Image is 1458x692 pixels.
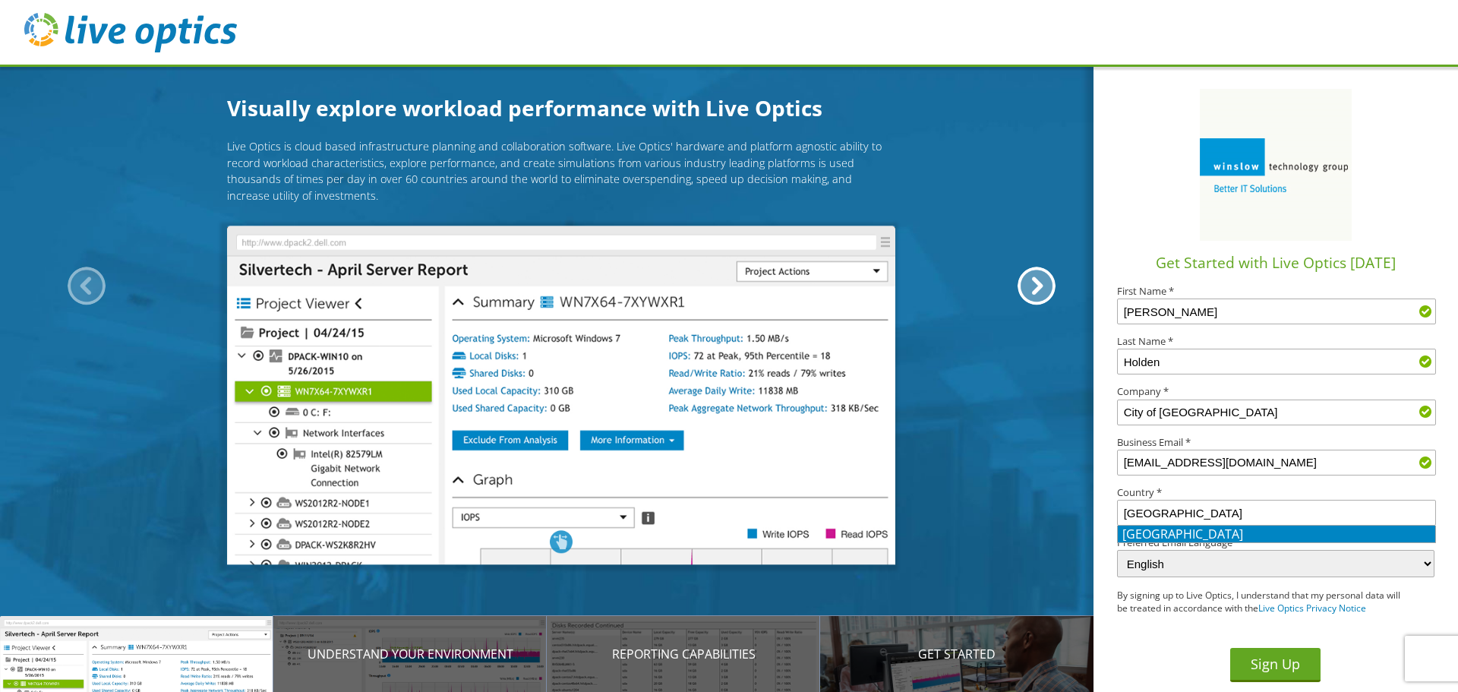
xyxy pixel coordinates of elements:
[1117,387,1434,397] label: Company *
[1117,337,1434,346] label: Last Name *
[1200,80,1352,250] img: C0e0OLmAhLsfAAAAAElFTkSuQmCC
[273,645,547,663] p: Understand your environment
[24,13,237,52] img: live_optics_svg.svg
[547,645,820,663] p: Reporting Capabilities
[227,92,895,124] h1: Visually explore workload performance with Live Optics
[1117,438,1434,447] label: Business Email *
[1117,286,1434,296] label: First Name *
[820,645,1093,663] p: Get Started
[1100,252,1452,274] h1: Get Started with Live Optics [DATE]
[1258,602,1366,615] a: Live Optics Privacy Notice
[1230,648,1321,682] button: Sign Up
[1118,526,1435,542] li: [GEOGRAPHIC_DATA]
[227,226,895,565] img: Introducing Live Optics
[1117,538,1434,548] label: Preferred Email Language
[1117,488,1434,498] label: Country *
[1117,589,1403,615] p: By signing up to Live Optics, I understand that my personal data will be treated in accordance wi...
[227,138,895,204] p: Live Optics is cloud based infrastructure planning and collaboration software. Live Optics' hardw...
